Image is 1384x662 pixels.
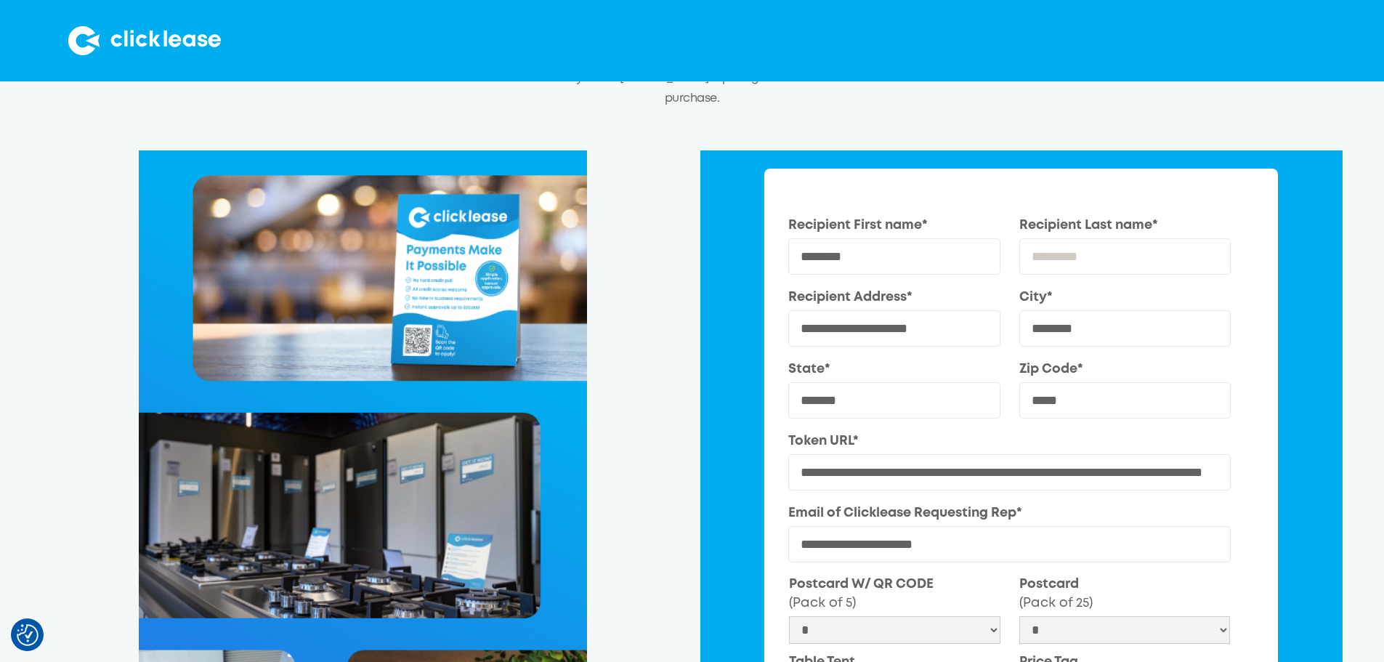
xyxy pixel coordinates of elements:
label: City* [1019,288,1231,307]
label: Postcard W/ QR CODE [789,575,1000,613]
label: Recipient Last name* [1019,216,1231,235]
label: Recipient First name* [788,216,1000,235]
label: State* [788,360,1000,379]
span: (Pack of 25) [1019,597,1093,609]
img: Clicklease logo [68,26,221,55]
label: Postcard [1019,575,1231,613]
label: Email of Clicklease Requesting Rep* [788,504,1231,522]
span: (Pack of 5) [789,597,856,609]
button: Consent Preferences [17,624,39,646]
label: Zip Code* [1019,360,1231,379]
label: Token URL* [788,432,1231,451]
label: Recipient Address* [788,288,1000,307]
img: Revisit consent button [17,624,39,646]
